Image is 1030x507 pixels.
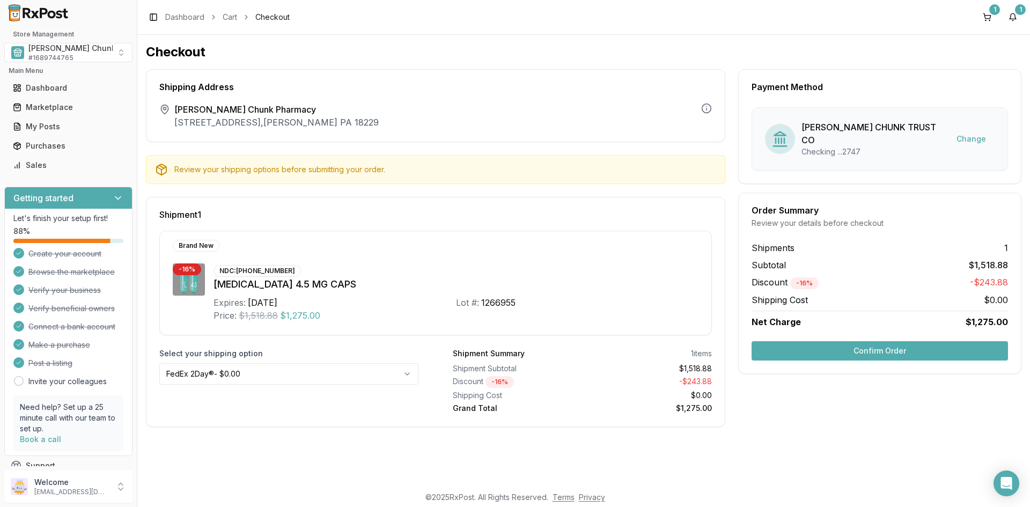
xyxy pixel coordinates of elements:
[4,30,133,39] h2: Store Management
[214,277,698,292] div: [MEDICAL_DATA] 4.5 MG CAPS
[4,43,133,62] button: Select a view
[587,363,712,374] div: $1,518.88
[453,390,578,401] div: Shipping Cost
[453,363,578,374] div: Shipment Subtotal
[13,102,124,113] div: Marketplace
[28,340,90,350] span: Make a purchase
[752,317,801,327] span: Net Charge
[9,67,128,75] h2: Main Menu
[1004,9,1021,26] button: 1
[9,98,128,117] a: Marketplace
[979,9,996,26] button: 1
[159,210,201,219] span: Shipment 1
[1004,241,1008,254] span: 1
[20,435,61,444] a: Book a call
[4,118,133,135] button: My Posts
[13,213,123,224] p: Let's finish your setup first!
[587,403,712,414] div: $1,275.00
[146,43,1021,61] h1: Checkout
[28,303,115,314] span: Verify beneficial owners
[28,285,101,296] span: Verify your business
[989,4,1000,15] div: 1
[9,78,128,98] a: Dashboard
[28,54,73,62] span: # 1689744765
[4,157,133,174] button: Sales
[28,321,115,332] span: Connect a bank account
[173,263,205,296] img: Vraylar 4.5 MG CAPS
[966,315,1008,328] span: $1,275.00
[174,164,716,175] div: Review your shipping options before submitting your order.
[28,248,101,259] span: Create your account
[481,296,516,309] div: 1266955
[28,376,107,387] a: Invite your colleagues
[790,277,819,289] div: - 16 %
[553,493,575,502] a: Terms
[969,259,1008,271] span: $1,518.88
[801,121,948,146] div: [PERSON_NAME] CHUNK TRUST CO
[239,309,278,322] span: $1,518.88
[28,358,72,369] span: Post a listing
[11,478,28,495] img: User avatar
[948,129,995,149] button: Change
[28,267,115,277] span: Browse the marketplace
[453,376,578,388] div: Discount
[159,348,418,359] label: Select your shipping option
[34,477,109,488] p: Welcome
[20,402,117,434] p: Need help? Set up a 25 minute call with our team to set up.
[752,277,819,288] span: Discount
[248,296,277,309] div: [DATE]
[223,12,237,23] a: Cart
[13,141,124,151] div: Purchases
[214,309,237,322] div: Price:
[587,390,712,401] div: $0.00
[174,116,379,129] p: [STREET_ADDRESS] , [PERSON_NAME] PA 18229
[173,240,219,252] div: Brand New
[214,296,246,309] div: Expires:
[984,293,1008,306] span: $0.00
[13,160,124,171] div: Sales
[4,137,133,155] button: Purchases
[752,341,1008,361] button: Confirm Order
[165,12,290,23] nav: breadcrumb
[9,117,128,136] a: My Posts
[485,376,514,388] div: - 16 %
[456,296,479,309] div: Lot #:
[970,276,1008,289] span: -$243.88
[4,4,73,21] img: RxPost Logo
[587,376,712,388] div: - $243.88
[174,103,379,116] span: [PERSON_NAME] Chunk Pharmacy
[801,146,948,157] div: Checking ...2747
[34,488,109,496] p: [EMAIL_ADDRESS][DOMAIN_NAME]
[214,265,301,277] div: NDC: [PHONE_NUMBER]
[691,348,712,359] div: 1 items
[173,263,201,275] div: - 16 %
[159,83,712,91] div: Shipping Address
[255,12,290,23] span: Checkout
[752,241,794,254] span: Shipments
[9,156,128,175] a: Sales
[28,43,155,54] span: [PERSON_NAME] Chunk Pharmacy
[13,226,30,237] span: 88 %
[4,79,133,97] button: Dashboard
[453,348,525,359] div: Shipment Summary
[165,12,204,23] a: Dashboard
[13,121,124,132] div: My Posts
[752,206,1008,215] div: Order Summary
[453,403,578,414] div: Grand Total
[13,192,73,204] h3: Getting started
[280,309,320,322] span: $1,275.00
[752,293,808,306] span: Shipping Cost
[9,136,128,156] a: Purchases
[752,259,786,271] span: Subtotal
[13,83,124,93] div: Dashboard
[4,99,133,116] button: Marketplace
[1015,4,1026,15] div: 1
[752,83,1008,91] div: Payment Method
[994,471,1019,496] div: Open Intercom Messenger
[752,218,1008,229] div: Review your details before checkout
[4,456,133,475] button: Support
[579,493,605,502] a: Privacy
